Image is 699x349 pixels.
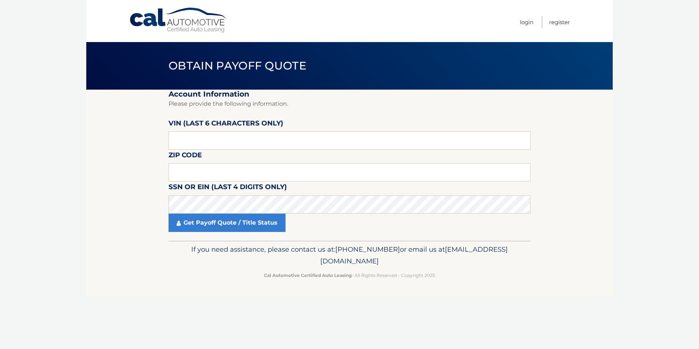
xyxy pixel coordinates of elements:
span: [PHONE_NUMBER] [335,245,400,254]
a: Cal Automotive [129,7,228,33]
label: VIN (last 6 characters only) [169,118,283,131]
a: Get Payoff Quote / Title Status [169,214,286,232]
a: Login [520,16,533,28]
a: Register [549,16,570,28]
strong: Cal Automotive Certified Auto Leasing [264,273,352,278]
p: If you need assistance, please contact us at: or email us at [173,244,526,267]
label: SSN or EIN (last 4 digits only) [169,181,287,195]
p: Please provide the following information. [169,99,530,109]
span: Obtain Payoff Quote [169,59,306,72]
label: Zip Code [169,150,202,163]
h2: Account Information [169,90,530,99]
p: - All Rights Reserved - Copyright 2025 [173,271,526,279]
